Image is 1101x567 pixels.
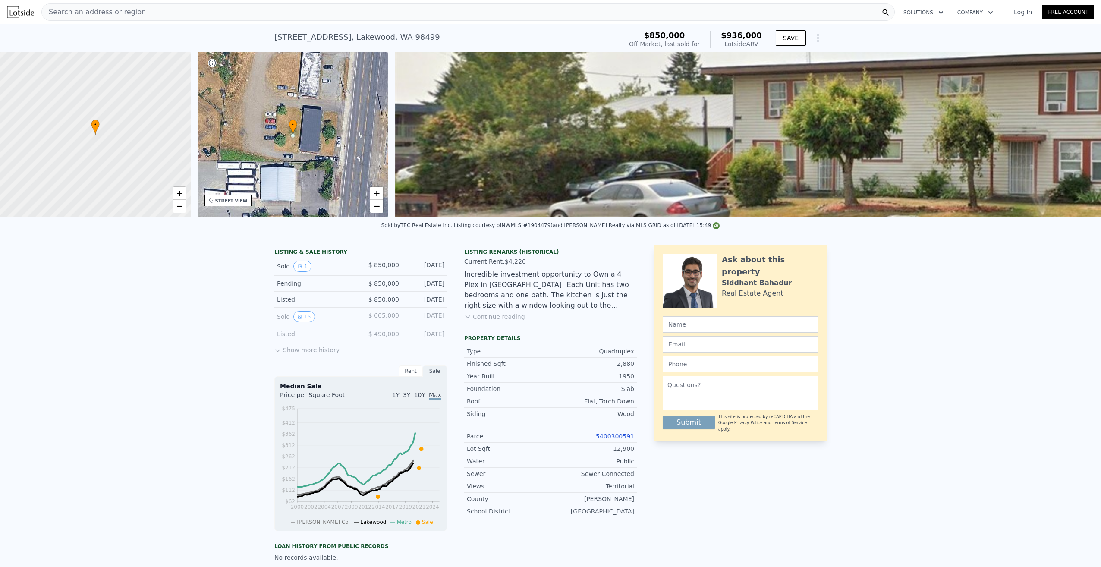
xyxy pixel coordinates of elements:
tspan: $162 [282,476,295,482]
div: Sale [423,365,447,377]
span: Search an address or region [42,7,146,17]
button: Show Options [809,29,827,47]
a: Terms of Service [773,420,807,425]
div: Ask about this property [722,254,818,278]
div: [DATE] [406,330,444,338]
span: • [289,121,297,129]
tspan: 2014 [372,504,385,510]
button: View historical data [293,261,311,272]
div: Lotside ARV [721,40,762,48]
tspan: 2007 [331,504,345,510]
div: Pending [277,279,354,288]
div: [DATE] [406,311,444,322]
input: Phone [663,356,818,372]
div: Loan history from public records [274,543,447,550]
div: School District [467,507,550,516]
div: Finished Sqft [467,359,550,368]
span: [PERSON_NAME] Co. [297,519,350,525]
div: [DATE] [406,295,444,304]
div: Rent [399,365,423,377]
tspan: $475 [282,406,295,412]
button: SAVE [776,30,806,46]
a: Free Account [1042,5,1094,19]
button: Solutions [897,5,950,20]
span: 1Y [392,391,400,398]
tspan: 2021 [412,504,426,510]
div: Roof [467,397,550,406]
div: Type [467,347,550,356]
div: Siddhant Bahadur [722,278,792,288]
div: • [289,120,297,135]
div: Foundation [467,384,550,393]
div: Sewer Connected [550,469,634,478]
div: STREET VIEW [215,198,248,204]
div: Median Sale [280,382,441,391]
a: Log In [1003,8,1042,16]
span: Lakewood [360,519,386,525]
div: Listed [277,330,354,338]
tspan: 2012 [359,504,372,510]
tspan: 2024 [426,504,439,510]
span: Max [429,391,441,400]
div: 2,880 [550,359,634,368]
tspan: 2019 [399,504,412,510]
button: Submit [663,416,715,429]
span: $ 605,000 [368,312,399,319]
span: $ 850,000 [368,296,399,303]
tspan: $312 [282,442,295,448]
button: Company [950,5,1000,20]
tspan: 2002 [304,504,318,510]
div: Listing courtesy of NWMLS (#1904479) and [PERSON_NAME] Realty via MLS GRID as of [DATE] 15:49 [454,222,720,228]
span: + [374,188,380,198]
button: Continue reading [464,312,525,321]
span: $ 850,000 [368,261,399,268]
a: 5400300591 [596,433,634,440]
div: This site is protected by reCAPTCHA and the Google and apply. [718,414,818,432]
tspan: 2009 [345,504,358,510]
tspan: 2004 [318,504,331,510]
input: Email [663,336,818,353]
div: [GEOGRAPHIC_DATA] [550,507,634,516]
span: + [176,188,182,198]
div: [DATE] [406,261,444,272]
div: Water [467,457,550,466]
button: Show more history [274,342,340,354]
div: Sold [277,311,354,322]
div: Territorial [550,482,634,491]
span: 3Y [403,391,410,398]
div: Sold [277,261,354,272]
div: County [467,495,550,503]
span: • [91,121,100,129]
div: Quadruplex [550,347,634,356]
div: Sold by TEC Real Estate Inc. . [381,222,454,228]
div: Siding [467,409,550,418]
tspan: 2000 [291,504,304,510]
a: Zoom in [173,187,186,200]
tspan: $62 [285,499,295,505]
div: Property details [464,335,637,342]
div: Views [467,482,550,491]
div: Incredible investment opportunity to Own a 4 Plex in [GEOGRAPHIC_DATA]! Each Unit has two bedroom... [464,269,637,311]
div: Slab [550,384,634,393]
span: $936,000 [721,31,762,40]
div: 1950 [550,372,634,381]
div: Parcel [467,432,550,441]
div: Wood [550,409,634,418]
img: Lotside [7,6,34,18]
tspan: $412 [282,420,295,426]
span: $ 850,000 [368,280,399,287]
a: Zoom out [173,200,186,213]
span: $4,220 [505,258,526,265]
span: Current Rent: [464,258,505,265]
a: Zoom out [370,200,383,213]
div: Real Estate Agent [722,288,783,299]
span: Metro [396,519,411,525]
div: No records available. [274,553,447,562]
span: − [176,201,182,211]
div: Flat, Torch Down [550,397,634,406]
div: Sewer [467,469,550,478]
div: • [91,120,100,135]
span: Sale [422,519,433,525]
div: Off Market, last sold for [629,40,700,48]
tspan: 2017 [385,504,399,510]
